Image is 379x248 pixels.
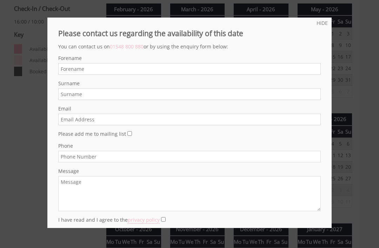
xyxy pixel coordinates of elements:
[58,114,321,125] input: Email Address
[58,28,321,38] h2: Please contact us regarding the availability of this date
[317,20,328,26] a: HIDE
[58,43,321,50] p: You can contact us on or by using the enquiry form below:
[128,216,160,224] a: privacy policy
[58,142,321,149] label: Phone
[58,63,321,75] input: Forename
[58,216,160,223] label: I have read and I agree to the
[58,130,126,137] label: Please add me to mailing list
[58,168,321,174] label: Message
[110,43,144,50] a: 01548 800 880
[58,105,321,112] label: Email
[58,151,321,162] input: Phone Number
[58,55,321,61] label: Forename
[58,80,321,87] label: Surname
[58,88,321,100] input: Surname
